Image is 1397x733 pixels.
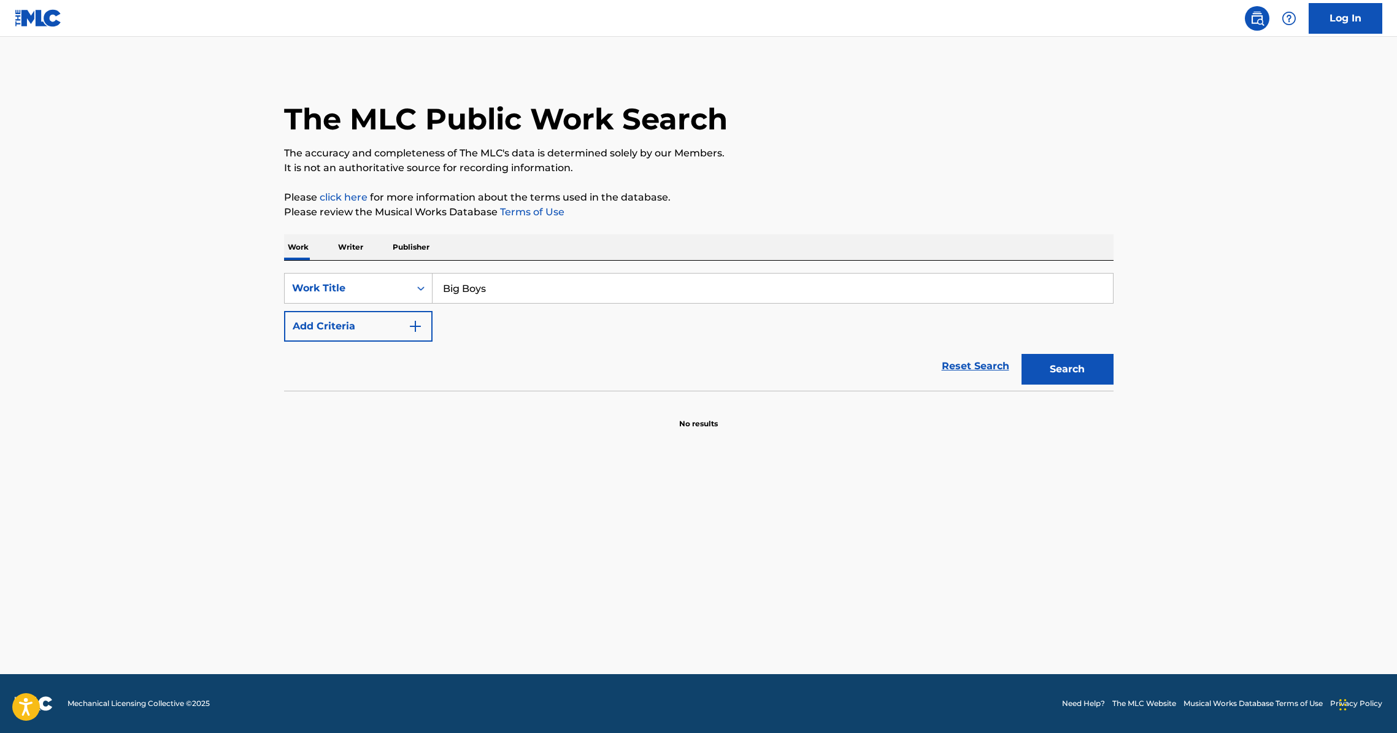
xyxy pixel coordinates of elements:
img: search [1250,11,1264,26]
p: Work [284,234,312,260]
h1: The MLC Public Work Search [284,101,728,137]
img: 9d2ae6d4665cec9f34b9.svg [408,319,423,334]
a: Log In [1309,3,1382,34]
p: The accuracy and completeness of The MLC's data is determined solely by our Members. [284,146,1114,161]
a: Reset Search [936,353,1015,380]
img: help [1282,11,1296,26]
p: Please review the Musical Works Database [284,205,1114,220]
a: Musical Works Database Terms of Use [1183,698,1323,709]
p: Publisher [389,234,433,260]
span: Mechanical Licensing Collective © 2025 [67,698,210,709]
button: Add Criteria [284,311,433,342]
a: The MLC Website [1112,698,1176,709]
p: Please for more information about the terms used in the database. [284,190,1114,205]
div: Help [1277,6,1301,31]
p: It is not an authoritative source for recording information. [284,161,1114,175]
a: Need Help? [1062,698,1105,709]
a: Terms of Use [498,206,564,218]
iframe: Chat Widget [1336,674,1397,733]
div: Drag [1339,686,1347,723]
button: Search [1022,354,1114,385]
p: Writer [334,234,367,260]
form: Search Form [284,273,1114,391]
a: click here [320,191,368,203]
div: Work Title [292,281,402,296]
a: Public Search [1245,6,1269,31]
p: No results [679,404,718,429]
a: Privacy Policy [1330,698,1382,709]
img: logo [15,696,53,711]
img: MLC Logo [15,9,62,27]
